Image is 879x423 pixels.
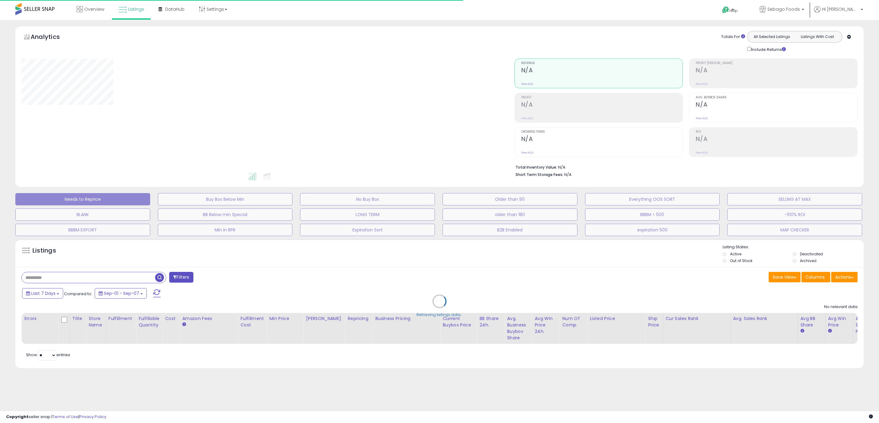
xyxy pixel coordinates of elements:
[696,101,857,109] h2: N/A
[727,224,862,236] button: MAP CHECKER
[749,33,795,41] button: All Selected Listings
[743,46,793,52] div: Include Returns
[15,224,150,236] button: BBBM EXPORT
[521,101,683,109] h2: N/A
[767,6,800,12] span: Sebago Foods
[158,224,293,236] button: Min in RPR
[696,130,857,134] span: ROI
[158,208,293,221] button: BB Below min Special
[564,172,572,177] span: N/A
[158,193,293,205] button: Buy Box Below Min
[521,96,683,99] span: Profit
[516,172,563,177] b: Short Term Storage Fees:
[84,6,104,12] span: Overview
[729,8,738,13] span: Help
[585,208,720,221] button: BBBM > 500
[794,33,840,41] button: Listings With Cost
[696,62,857,65] span: Profit [PERSON_NAME]
[443,224,577,236] button: B2B Enabled
[443,193,577,205] button: Older than 90
[516,165,557,170] b: Total Inventory Value:
[128,6,144,12] span: Listings
[165,6,185,12] span: DataHub
[15,208,150,221] button: BLANK
[727,208,862,221] button: -100% ROI
[516,163,853,170] li: N/A
[521,135,683,144] h2: N/A
[417,312,462,318] div: Retrieving listings data..
[300,224,435,236] button: Expiration Sort
[721,34,745,40] div: Totals For
[696,82,708,86] small: Prev: N/A
[722,6,729,14] i: Get Help
[696,67,857,75] h2: N/A
[300,208,435,221] button: LONG TERM
[585,224,720,236] button: expiration 500
[696,96,857,99] span: Avg. Buybox Share
[717,2,750,20] a: Help
[521,130,683,134] span: Ordered Items
[822,6,859,12] span: Hi [PERSON_NAME]
[521,151,533,154] small: Prev: N/A
[31,32,72,43] h5: Analytics
[696,116,708,120] small: Prev: N/A
[15,193,150,205] button: Needs to Reprice
[814,6,863,20] a: Hi [PERSON_NAME]
[521,82,533,86] small: Prev: N/A
[521,116,533,120] small: Prev: N/A
[521,62,683,65] span: Revenue
[585,193,720,205] button: Everything OOS SORT
[727,193,862,205] button: SELLING AT MAX
[696,151,708,154] small: Prev: N/A
[300,193,435,205] button: No Buy Box
[696,135,857,144] h2: N/A
[521,67,683,75] h2: N/A
[443,208,577,221] button: older than 180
